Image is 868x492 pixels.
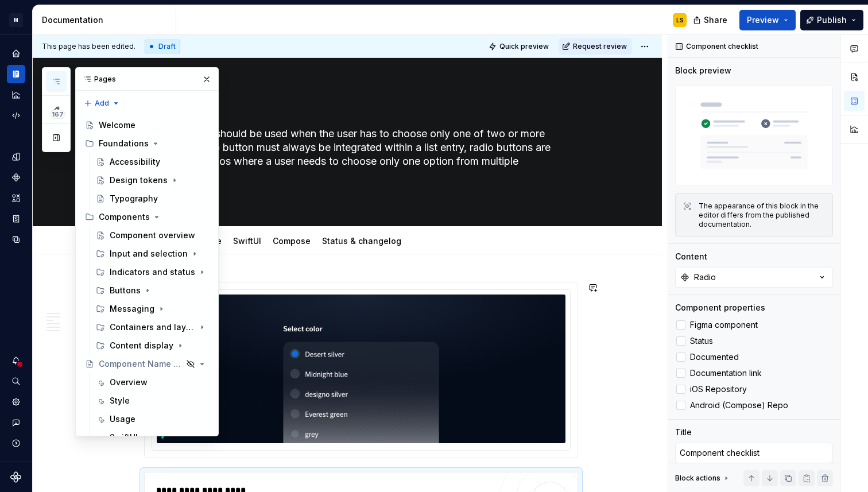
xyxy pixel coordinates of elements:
div: Buttons [91,281,214,300]
div: Block preview [675,65,731,76]
span: Preview [747,14,779,26]
span: Add [95,99,109,108]
a: Design tokens [91,171,214,189]
button: Preview [739,10,796,30]
a: Home [7,44,25,63]
div: Content [675,251,707,262]
a: Assets [7,189,25,207]
a: Settings [7,393,25,411]
div: Containers and layout [110,321,195,333]
a: Typography [91,189,214,208]
span: This page has been edited. [42,42,135,51]
div: The appearance of this block in the editor differs from the published documentation. [699,202,826,229]
button: Request review [559,38,632,55]
div: SwiftUI [110,432,138,443]
div: Usage [110,413,135,425]
svg: Supernova Logo [10,471,22,483]
div: M [9,13,23,27]
div: Design tokens [110,175,168,186]
div: Typography [110,193,158,204]
a: Component Name [Template] [80,355,214,373]
span: Status [690,336,713,346]
div: Component Name [Template] [99,358,183,370]
button: Quick preview [485,38,554,55]
div: Content display [110,340,173,351]
a: Storybook stories [7,210,25,228]
div: Welcome [99,119,135,131]
span: Documented [690,352,739,362]
button: Contact support [7,413,25,432]
div: Indicators and status [91,263,214,281]
div: Content display [91,336,214,355]
span: iOS Repository [690,385,747,394]
span: Figma component [690,320,758,330]
div: Compose [268,228,315,253]
div: Pages [76,68,218,91]
div: Components [80,208,214,226]
div: Components [99,211,150,223]
textarea: A radio button should be used when the user has to choose only one of two or more options. A radi... [142,125,576,198]
button: Add [80,95,123,111]
div: Documentation [42,14,171,26]
a: SwiftUI [91,428,214,447]
div: Messaging [110,303,154,315]
a: Component overview [91,226,214,245]
div: Buttons [110,285,141,296]
span: Quick preview [499,42,549,51]
span: Request review [573,42,627,51]
div: LS [676,16,684,25]
div: Overview [110,377,148,388]
textarea: Component checklist [675,443,833,463]
a: Accessibility [91,153,214,171]
div: Status & changelog [317,228,406,253]
div: Indicators and status [110,266,195,278]
div: SwiftUI [228,228,266,253]
a: Data sources [7,230,25,249]
div: Component overview [110,230,195,241]
div: Component properties [675,302,765,313]
a: Welcome [80,116,214,134]
div: Containers and layout [91,318,214,336]
div: Messaging [91,300,214,318]
a: Documentation [7,65,25,83]
textarea: Radio [142,95,576,122]
div: Input and selection [110,248,188,259]
div: Radio [694,272,716,283]
a: Usage [91,410,214,428]
button: M [2,7,30,32]
a: Components [7,168,25,187]
div: Style [110,395,130,406]
span: 167 [50,110,65,119]
div: Input and selection [91,245,214,263]
a: Overview [91,373,214,392]
div: Block actions [675,470,731,486]
span: Documentation link [690,369,762,378]
a: Code automation [7,106,25,125]
span: Publish [817,14,847,26]
a: Analytics [7,86,25,104]
button: Notifications [7,351,25,370]
span: Share [704,14,727,26]
div: Accessibility [110,156,160,168]
div: Foundations [99,138,149,149]
a: SwiftUI [233,236,261,246]
a: Design tokens [7,148,25,166]
button: Search ⌘K [7,372,25,390]
button: Radio [675,267,833,288]
a: Compose [273,236,311,246]
div: Draft [145,40,180,53]
a: Style [91,392,214,410]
